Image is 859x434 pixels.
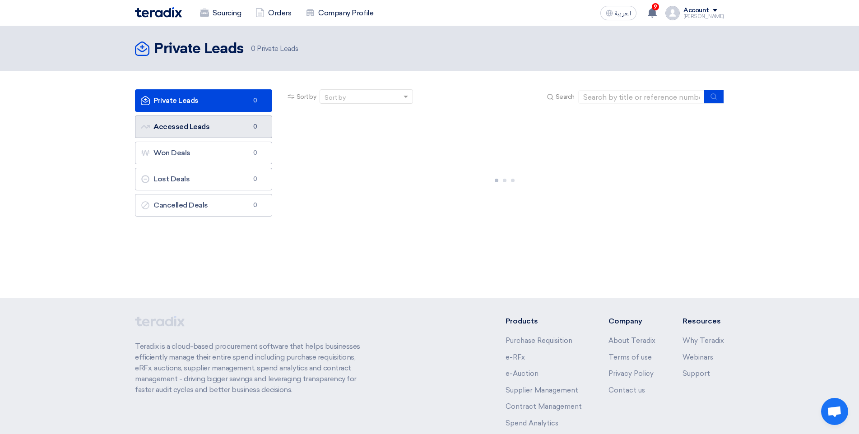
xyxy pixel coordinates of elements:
a: Contract Management [506,402,582,411]
li: Products [506,316,582,327]
a: Orders [248,3,298,23]
a: Webinars [683,353,713,361]
a: Supplier Management [506,386,578,394]
a: Private Leads0 [135,89,272,112]
span: 0 [251,45,255,53]
span: 0 [250,122,261,131]
p: Teradix is a cloud-based procurement software that helps businesses efficiently manage their enti... [135,341,371,395]
img: Teradix logo [135,7,182,18]
span: 0 [250,148,261,157]
span: Private Leads [251,44,298,54]
span: Sort by [297,92,316,102]
a: Company Profile [298,3,381,23]
div: Open chat [821,398,848,425]
span: 0 [250,201,261,210]
button: العربية [600,6,636,20]
a: Lost Deals0 [135,168,272,190]
a: Contact us [608,386,645,394]
a: Terms of use [608,353,652,361]
a: Spend Analytics [506,419,558,427]
a: e-RFx [506,353,525,361]
a: e-Auction [506,369,539,378]
span: 0 [250,175,261,184]
input: Search by title or reference number [578,90,705,104]
li: Company [608,316,655,327]
div: Account [683,7,709,14]
a: Accessed Leads0 [135,115,272,138]
div: Sort by [325,93,346,102]
span: العربية [615,10,631,17]
h2: Private Leads [154,40,244,58]
a: Sourcing [193,3,248,23]
li: Resources [683,316,724,327]
a: About Teradix [608,337,655,345]
a: Why Teradix [683,337,724,345]
a: Cancelled Deals0 [135,194,272,217]
a: Purchase Requisition [506,337,572,345]
span: 0 [250,96,261,105]
a: Privacy Policy [608,369,654,378]
img: profile_test.png [665,6,680,20]
a: Support [683,369,710,378]
div: [PERSON_NAME] [683,14,724,19]
a: Won Deals0 [135,142,272,164]
span: Search [556,92,575,102]
span: 9 [652,3,659,10]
